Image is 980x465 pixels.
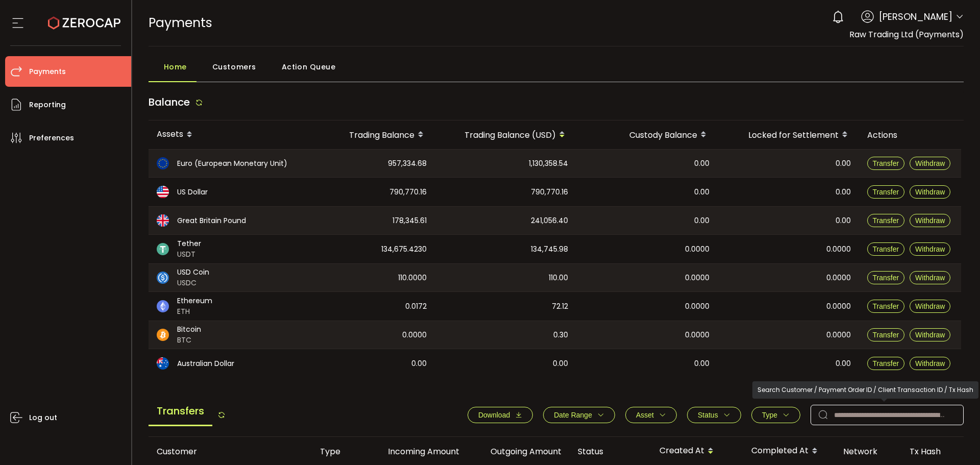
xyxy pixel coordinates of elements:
span: USDT [177,249,201,260]
button: Transfer [867,157,905,170]
span: 0.00 [836,158,851,169]
span: 0.00 [836,358,851,370]
img: gbp_portfolio.svg [157,214,169,227]
span: Transfers [149,397,212,426]
span: 1,130,358.54 [529,158,568,169]
button: Transfer [867,271,905,284]
iframe: Chat Widget [861,355,980,465]
span: USDC [177,278,209,288]
span: Action Queue [282,57,336,77]
span: 0.00 [694,158,709,169]
span: Transfer [873,302,899,310]
button: Withdraw [910,242,950,256]
span: US Dollar [177,187,208,198]
span: 0.0172 [405,301,427,312]
span: 72.12 [552,301,568,312]
span: Australian Dollar [177,358,234,369]
span: Withdraw [915,216,945,225]
div: Trading Balance (USD) [435,126,576,143]
span: Download [478,411,510,419]
button: Date Range [543,407,615,423]
img: usdc_portfolio.svg [157,272,169,284]
button: Transfer [867,185,905,199]
span: 134,675.4230 [381,243,427,255]
span: 0.00 [836,215,851,227]
span: 0.0000 [402,329,427,341]
span: 0.0000 [826,329,851,341]
div: Completed At [743,443,835,460]
button: Withdraw [910,214,950,227]
span: 0.0000 [685,301,709,312]
span: 241,056.40 [531,215,568,227]
div: Customer [149,446,312,457]
img: eth_portfolio.svg [157,300,169,312]
span: 178,345.61 [393,215,427,227]
img: aud_portfolio.svg [157,357,169,370]
span: Payments [149,14,212,32]
span: Withdraw [915,331,945,339]
span: Ethereum [177,296,212,306]
span: 790,770.16 [389,186,427,198]
button: Withdraw [910,271,950,284]
span: 0.00 [553,358,568,370]
button: Transfer [867,214,905,227]
button: Download [468,407,533,423]
span: Preferences [29,131,74,145]
span: Date Range [554,411,592,419]
span: [PERSON_NAME] [879,10,952,23]
div: Custody Balance [576,126,718,143]
span: 110.00 [549,272,568,284]
span: 790,770.16 [531,186,568,198]
button: Transfer [867,328,905,341]
span: 0.00 [836,186,851,198]
span: Customers [212,57,256,77]
button: Status [687,407,741,423]
span: Raw Trading Ltd (Payments) [849,29,964,40]
span: Transfer [873,159,899,167]
div: Network [835,446,901,457]
button: Withdraw [910,328,950,341]
div: Outgoing Amount [468,446,570,457]
button: Withdraw [910,157,950,170]
span: Withdraw [915,159,945,167]
span: 0.0000 [826,301,851,312]
span: 0.0000 [826,272,851,284]
button: Withdraw [910,300,950,313]
span: ETH [177,306,212,317]
button: Asset [625,407,677,423]
span: 0.00 [694,215,709,227]
div: Locked for Settlement [718,126,859,143]
span: Balance [149,95,190,109]
span: Type [762,411,777,419]
div: Status [570,446,651,457]
span: 0.30 [553,329,568,341]
span: 0.0000 [685,272,709,284]
span: Bitcoin [177,324,201,335]
span: Withdraw [915,245,945,253]
span: Payments [29,64,66,79]
button: Type [751,407,800,423]
span: Withdraw [915,302,945,310]
div: Created At [651,443,743,460]
span: 110.0000 [398,272,427,284]
span: Log out [29,410,57,425]
span: 134,745.98 [531,243,568,255]
div: Search Customer / Payment Order ID / Client Transaction ID / Tx Hash [752,381,978,399]
button: Transfer [867,300,905,313]
span: 0.0000 [826,243,851,255]
div: Incoming Amount [365,446,468,457]
button: Withdraw [910,185,950,199]
span: Withdraw [915,188,945,196]
span: Asset [636,411,654,419]
div: Type [312,446,365,457]
div: Trading Balance [307,126,435,143]
span: Transfer [873,216,899,225]
span: Transfer [873,274,899,282]
span: 0.0000 [685,329,709,341]
div: Assets [149,126,307,143]
span: Reporting [29,97,66,112]
span: 0.00 [694,358,709,370]
span: Status [698,411,718,419]
span: Tether [177,238,201,249]
span: 0.0000 [685,243,709,255]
